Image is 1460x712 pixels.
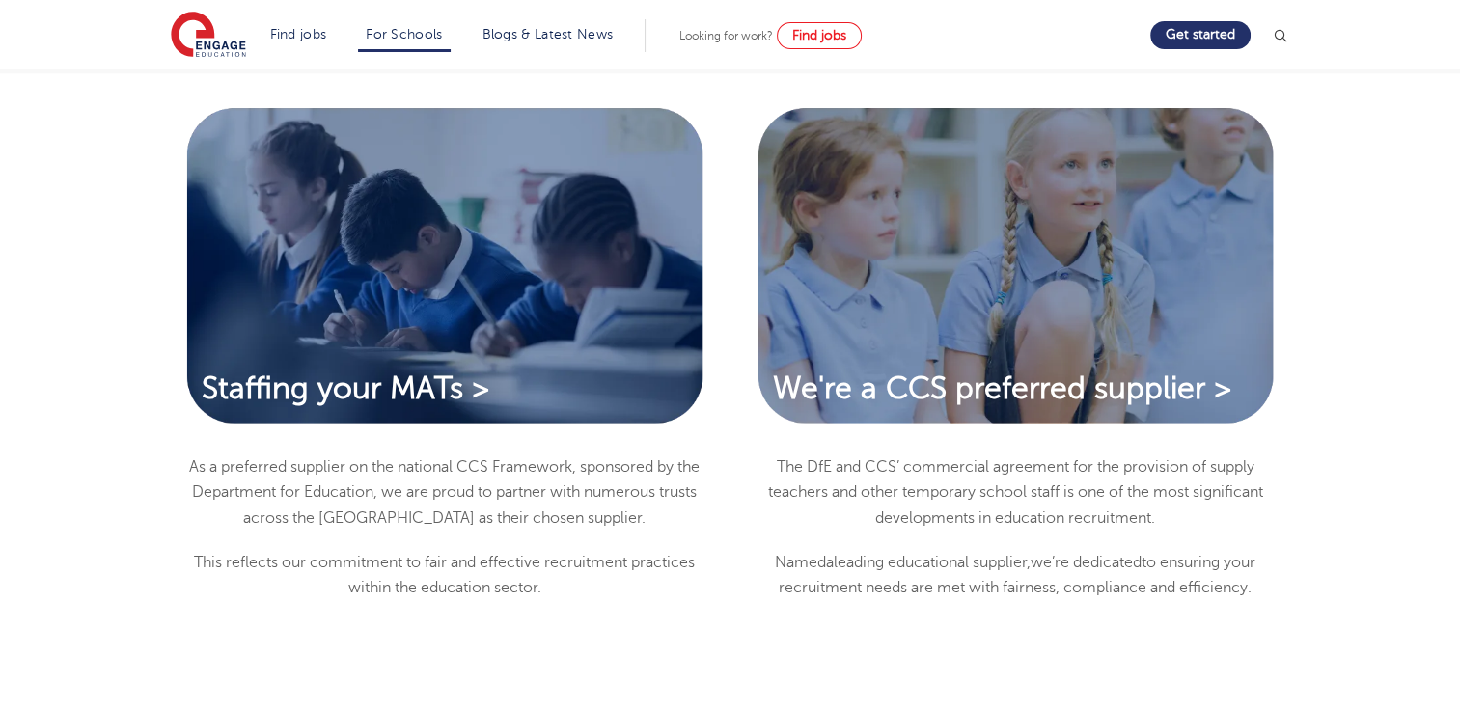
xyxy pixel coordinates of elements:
span: to [1142,554,1156,571]
p: This reflects our commitment to fair and effective recruitment practices within the education sec... [182,550,707,601]
img: We're a CCS preferred supplier [754,103,1279,431]
span: we’re dedicated [1031,554,1142,571]
a: Find jobs [777,22,862,49]
span: We're a CCS preferred supplier > [773,371,1231,405]
span: Find jobs [792,28,846,42]
span: a [826,554,834,571]
a: We're a CCS preferred supplier > [754,370,1251,407]
span: educational supplier [888,554,1027,571]
span: leading [834,554,884,571]
p: The DfE and CCS’ commercial agreement for the provision of supply teachers and other temporary sc... [754,454,1279,531]
img: Engage Education [171,12,246,60]
a: Blogs & Latest News [482,27,614,41]
img: Staffing your MATs [182,103,707,431]
span: Staffing your MATs > [202,371,489,405]
a: Staffing your MATs > [182,370,509,407]
a: For Schools [366,27,442,41]
a: Get started [1150,21,1251,49]
p: As a preferred supplier on the national CCS Framework, sponsored by the Department for Education,... [182,454,707,531]
span: , [1027,554,1031,571]
span: Looking for work? [679,29,773,42]
span: Named [775,554,826,571]
a: Find jobs [270,27,327,41]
